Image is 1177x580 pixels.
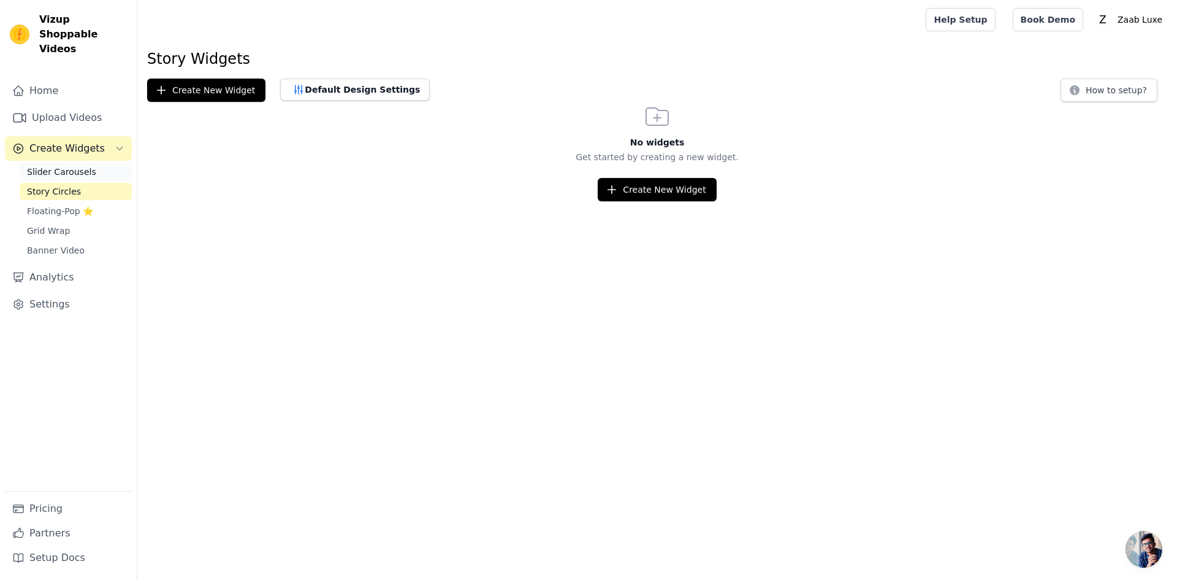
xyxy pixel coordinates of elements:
h3: No widgets [137,136,1177,149]
a: Settings [5,292,132,317]
button: Create Widgets [5,136,132,161]
a: Setup Docs [5,546,132,570]
a: How to setup? [1061,87,1157,99]
span: Slider Carousels [27,166,96,178]
span: Story Circles [27,185,81,198]
span: Vizup Shoppable Videos [39,12,127,56]
a: Banner Video [20,242,132,259]
h1: Story Widgets [147,49,1167,69]
button: Create New Widget [598,178,716,201]
div: Open chat [1126,531,1162,568]
text: Z [1099,14,1107,26]
a: Grid Wrap [20,222,132,239]
a: Floating-Pop ⭐ [20,203,132,220]
a: Home [5,79,132,103]
a: Upload Videos [5,106,132,130]
button: Create New Widget [147,79,265,102]
button: Z Zaab Luxe [1093,9,1167,31]
a: Help Setup [926,8,995,31]
span: Floating-Pop ⭐ [27,205,93,217]
a: Book Demo [1013,8,1083,31]
a: Partners [5,521,132,546]
span: Grid Wrap [27,225,70,237]
span: Create Widgets [29,141,105,156]
a: Story Circles [20,183,132,200]
span: Banner Video [27,244,85,257]
p: Get started by creating a new widget. [137,151,1177,163]
button: How to setup? [1061,79,1157,102]
a: Pricing [5,497,132,521]
button: Default Design Settings [280,79,430,101]
p: Zaab Luxe [1113,9,1167,31]
a: Analytics [5,265,132,290]
a: Slider Carousels [20,163,132,180]
img: Vizup [10,25,29,44]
